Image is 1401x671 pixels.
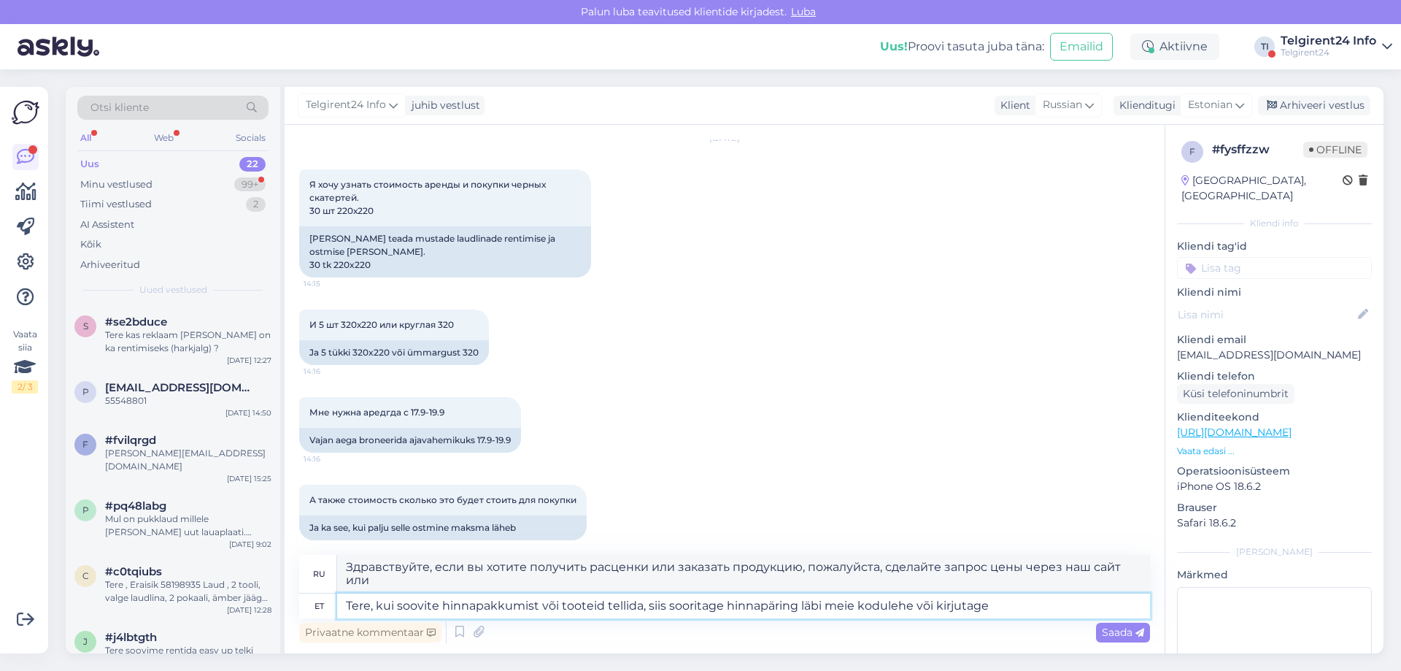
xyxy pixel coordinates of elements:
[309,494,576,505] span: А также стоимость сколько это будет стоить для покупки
[105,565,162,578] span: #c0tqiubs
[1281,35,1392,58] a: Telgirent24 InfoTelgirent24
[80,177,153,192] div: Minu vestlused
[314,594,324,618] div: et
[1177,545,1372,559] div: [PERSON_NAME]
[1130,34,1219,60] div: Aktiivne
[337,594,1150,618] textarea: Tere, kui soovite hinnapakkumist või tooteid tellida, siis sooritage hinnapäring läbi meie kodule...
[309,179,548,216] span: Я хочу узнать стоимость аренды и покупки черных скатертей. 30 шт 220х220
[304,278,358,289] span: 14:15
[1177,500,1372,515] p: Brauser
[1050,33,1113,61] button: Emailid
[1177,567,1372,583] p: Märkmed
[1254,37,1275,57] div: TI
[82,439,88,450] span: f
[227,355,271,366] div: [DATE] 12:27
[82,505,89,515] span: p
[1281,47,1376,58] div: Telgirent24
[1177,479,1372,494] p: iPhone OS 18.6.2
[105,447,271,473] div: [PERSON_NAME][EMAIL_ADDRESS][DOMAIN_NAME]
[105,513,271,539] div: Mul on pukklaud millele [PERSON_NAME] uut lauaplaati. 80cm läbimõõt. Sobiks ka kasutatud plaat.
[151,129,177,147] div: Web
[1303,142,1367,158] span: Offline
[80,157,99,172] div: Uus
[309,319,454,330] span: И 5 шт 320х220 или круглая 320
[1177,515,1372,531] p: Safari 18.6.2
[1177,257,1372,279] input: Lisa tag
[1177,217,1372,230] div: Kliendi info
[1177,332,1372,348] p: Kliendi email
[1178,307,1355,323] input: Lisa nimi
[309,407,444,418] span: Мне нужна аредгда с 17.9-19.9
[90,100,149,115] span: Otsi kliente
[1281,35,1376,47] div: Telgirent24 Info
[299,623,441,643] div: Privaatne kommentaar
[880,39,908,53] b: Uus!
[304,453,358,464] span: 14:16
[77,129,94,147] div: All
[299,340,489,365] div: Ja 5 tükki 320x220 või ümmargust 320
[1177,445,1372,458] p: Vaata edasi ...
[80,218,134,232] div: AI Assistent
[12,99,39,126] img: Askly Logo
[227,473,271,484] div: [DATE] 15:25
[995,98,1030,113] div: Klient
[105,631,157,644] span: #j4lbtgth
[234,177,266,192] div: 99+
[229,539,271,550] div: [DATE] 9:02
[80,258,140,272] div: Arhiveeritud
[1177,426,1292,439] a: [URL][DOMAIN_NAME]
[406,98,480,113] div: juhib vestlust
[82,570,89,581] span: c
[1188,97,1232,113] span: Estonian
[80,197,152,212] div: Tiimi vestlused
[82,386,89,397] span: p
[299,428,521,453] div: Vajan aega broneerida ajavahemikuks 17.9-19.9
[225,407,271,418] div: [DATE] 14:50
[12,328,38,394] div: Vaata siia
[12,380,38,394] div: 2 / 3
[139,283,207,296] span: Uued vestlused
[313,561,325,586] div: ru
[299,226,591,277] div: [PERSON_NAME] teada mustade laudlinade rentimise ja ostmise [PERSON_NAME]. 30 tk 220x220
[1181,173,1343,204] div: [GEOGRAPHIC_DATA], [GEOGRAPHIC_DATA]
[1258,96,1370,115] div: Arhiveeri vestlus
[80,237,101,252] div: Kõik
[304,541,358,552] span: 14:16
[233,129,269,147] div: Socials
[105,394,271,407] div: 55548801
[105,381,257,394] span: pisnenkoo@gmail.com
[880,38,1044,55] div: Proovi tasuta juba täna:
[1212,141,1303,158] div: # fysffzzw
[1114,98,1176,113] div: Klienditugi
[105,578,271,605] div: Tere , Eraisik 58198935 Laud , 2 tooli, valge laudlina, 2 pokaali, ämber jääga, 2 taldrikud sushi...
[1177,464,1372,479] p: Operatsioonisüsteem
[304,366,358,377] span: 14:16
[239,157,266,172] div: 22
[246,197,266,212] div: 2
[1189,146,1195,157] span: f
[1102,626,1144,639] span: Saada
[227,605,271,616] div: [DATE] 12:28
[105,434,156,447] span: #fvilqrgd
[83,321,88,331] span: s
[1177,285,1372,300] p: Kliendi nimi
[105,329,271,355] div: Tere kas reklaam [PERSON_NAME] on ka rentimiseks (harkjalg) ?
[1043,97,1082,113] span: Russian
[83,636,88,647] span: j
[105,315,167,329] span: #se2bduce
[337,555,1150,593] textarea: Здравствуйте, если вы хотите получить расценки или заказать продукцию, пожалуйста, сделайте запро...
[1177,410,1372,425] p: Klienditeekond
[306,97,386,113] span: Telgirent24 Info
[1177,384,1294,404] div: Küsi telefoninumbrit
[299,515,587,540] div: Ja ka see, kui palju selle ostmine maksma läheb
[1177,348,1372,363] p: [EMAIL_ADDRESS][DOMAIN_NAME]
[105,499,166,513] span: #pq48labg
[787,5,820,18] span: Luba
[1177,239,1372,254] p: Kliendi tag'id
[1177,369,1372,384] p: Kliendi telefon
[105,644,271,670] div: Tere soovime rentida easy up telki 3X4. Üritus on 7.06 [GEOGRAPHIC_DATA] .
